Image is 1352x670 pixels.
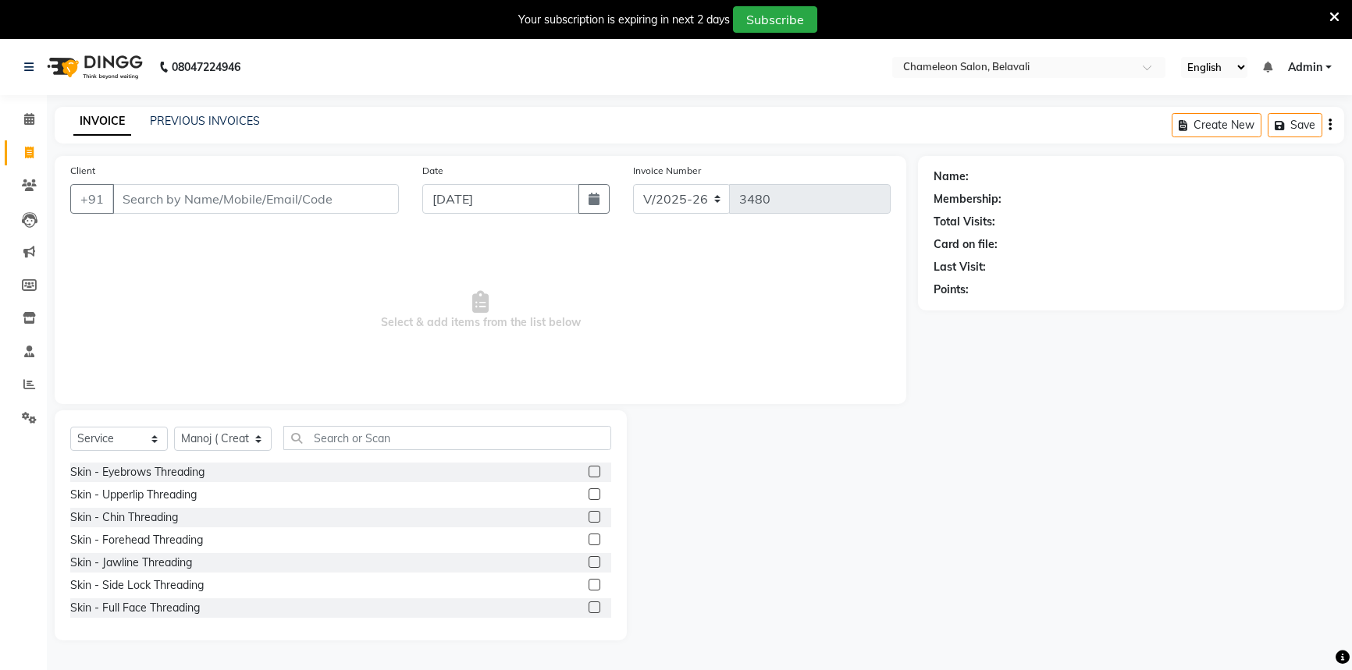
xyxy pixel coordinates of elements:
b: 08047224946 [172,45,240,89]
div: Skin - Forehead Threading [70,532,203,548]
button: Create New [1172,113,1261,137]
div: Skin - Full Face Threading [70,600,200,616]
a: INVOICE [73,108,131,136]
div: Membership: [934,191,1002,207]
div: Skin - Upperlip Threading [70,487,197,503]
span: Admin [1288,59,1322,76]
button: Subscribe [733,6,817,33]
div: Card on file: [934,236,998,253]
img: logo [40,45,147,89]
input: Search by Name/Mobile/Email/Code [112,184,399,214]
div: Skin - Chin Threading [70,509,178,526]
span: Select & add items from the list below [70,232,891,388]
div: Skin - Jawline Threading [70,555,192,571]
div: Skin - Eyebrows Threading [70,464,205,480]
button: +91 [70,184,114,214]
div: Points: [934,282,969,298]
button: Save [1268,113,1322,137]
div: Name: [934,168,969,185]
label: Client [70,164,95,178]
a: PREVIOUS INVOICES [150,114,260,128]
div: Last Visit: [934,259,986,275]
div: Your subscription is expiring in next 2 days [518,12,730,28]
input: Search or Scan [283,426,611,450]
label: Date [422,164,443,178]
div: Total Visits: [934,214,995,230]
div: Skin - Side Lock Threading [70,577,204,594]
label: Invoice Number [633,164,701,178]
